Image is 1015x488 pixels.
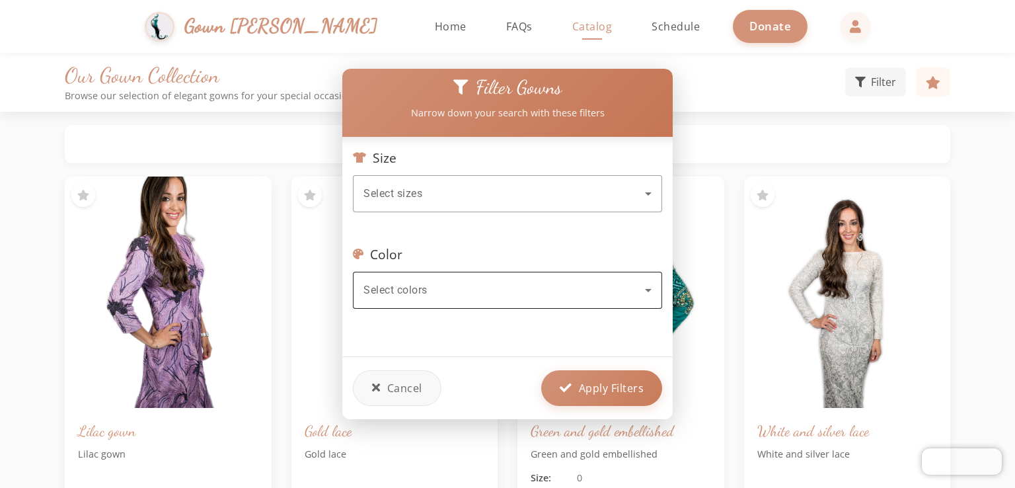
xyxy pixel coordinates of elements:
[541,370,662,406] button: Apply Filters
[363,187,422,200] span: Select sizes
[476,76,562,99] span: Filter Gowns
[370,247,402,262] span: Color
[387,380,422,396] span: Cancel
[353,370,441,406] button: Cancel
[373,150,396,165] span: Size
[363,284,428,296] span: Select colors
[579,380,644,396] span: Apply Filters
[346,106,669,120] p: Narrow down your search with these filters
[922,448,1002,475] iframe: Chatra live chat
